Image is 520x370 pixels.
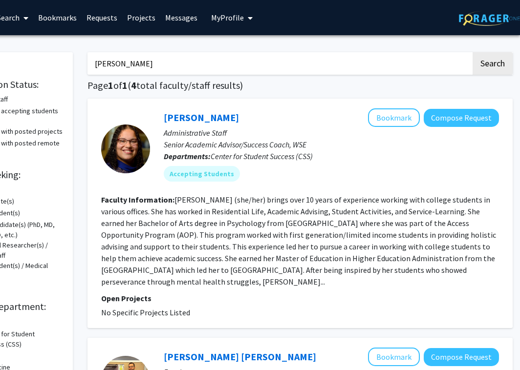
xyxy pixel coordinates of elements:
a: [PERSON_NAME] [PERSON_NAME] [164,350,316,363]
span: 1 [122,79,128,91]
h1: Page of ( total faculty/staff results) [87,80,513,91]
span: Center for Student Success (CSS) [211,151,313,161]
button: Add Carlos Rivera Lopez to Bookmarks [368,348,420,366]
a: Bookmarks [33,0,82,35]
button: Add Malissa Rivera to Bookmarks [368,108,420,127]
p: Administrative Staff [164,127,499,139]
span: 1 [108,79,113,91]
a: [PERSON_NAME] [164,111,239,123]
mat-chip: Accepting Students [164,166,240,182]
p: Senior Academic Advisor/Success Coach, WSE [164,139,499,150]
span: No Specific Projects Listed [101,308,190,317]
span: 4 [131,79,136,91]
b: Faculty Information: [101,195,174,205]
button: Compose Request to Carlos Rivera Lopez [424,348,499,366]
a: Requests [82,0,122,35]
img: ForagerOne Logo [459,11,520,26]
p: Open Projects [101,292,499,304]
fg-read-more: [PERSON_NAME] (she/her) brings over 10 years of experience working with college students in vario... [101,195,496,287]
iframe: Chat [7,326,42,363]
a: Messages [160,0,202,35]
button: Search [473,52,513,75]
input: Search Keywords [87,52,471,75]
a: Projects [122,0,160,35]
button: Compose Request to Malissa Rivera [424,109,499,127]
b: Departments: [164,151,211,161]
span: My Profile [211,13,244,22]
